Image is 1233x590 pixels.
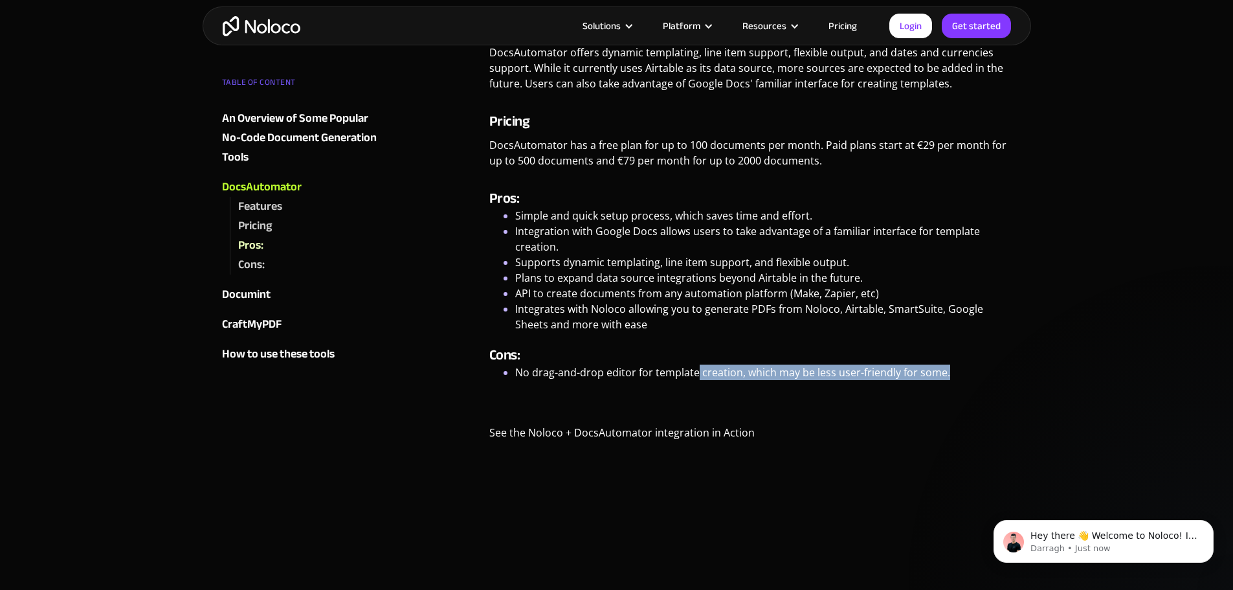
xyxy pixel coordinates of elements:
div: CraftMyPDF [222,315,282,334]
li: Plans to expand data source integrations beyond Airtable in the future. [515,270,1012,286]
a: home [223,16,300,36]
li: Supports dynamic templating, line item support, and flexible output. [515,255,1012,270]
li: Simple and quick setup process, which saves time and effort. [515,208,1012,223]
div: TABLE OF CONTENT [222,73,379,98]
p: DocsAutomator has a free plan for up to 100 documents per month. Paid plans start at €29 per mont... [489,137,1012,178]
a: Features [238,197,379,216]
a: Pros: [238,236,379,255]
p: DocsAutomator offers dynamic templating, line item support, flexible output, and dates and curren... [489,45,1012,101]
a: Pricing [812,17,873,34]
h4: Pricing [489,111,1012,131]
p: ‍ [489,393,1012,418]
a: Cons: [238,255,379,275]
a: Pricing [238,216,379,236]
div: Solutions [566,17,647,34]
div: Cons: [238,255,265,275]
div: Pros: [238,236,263,255]
a: Login [889,14,932,38]
li: No drag-and-drop editor for template creation, which may be less user-friendly for some. [515,365,1012,380]
a: How to use these tools [222,345,379,364]
div: Pricing [238,216,272,236]
div: DocsAutomator [222,177,302,197]
li: API to create documents from any automation platform (Make, Zapier, etc) [515,286,1012,301]
p: See the Noloco + DocsAutomator integration in Action [489,425,1012,450]
div: How to use these tools [222,345,335,364]
div: Resources [742,17,786,34]
div: Platform [663,17,700,34]
div: Solutions [583,17,621,34]
h4: Pros: [489,188,1012,208]
li: Integration with Google Docs allows users to take advantage of a familiar interface for template ... [515,223,1012,255]
div: Documint [222,285,271,304]
a: Documint [222,285,379,304]
div: Platform [647,17,726,34]
div: Features [238,197,282,216]
a: DocsAutomator [222,177,379,197]
div: Resources [726,17,812,34]
a: CraftMyPDF [222,315,379,334]
a: Get started [942,14,1011,38]
a: An Overview of Some Popular No-Code Document Generation Tools [222,109,379,167]
h4: Cons: [489,345,1012,365]
a: Integrates with Noloco allowing you to generate PDFs from Noloco, Airtable, SmartSuite, Google Sh... [515,302,983,332]
iframe: Intercom notifications message [974,493,1233,584]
